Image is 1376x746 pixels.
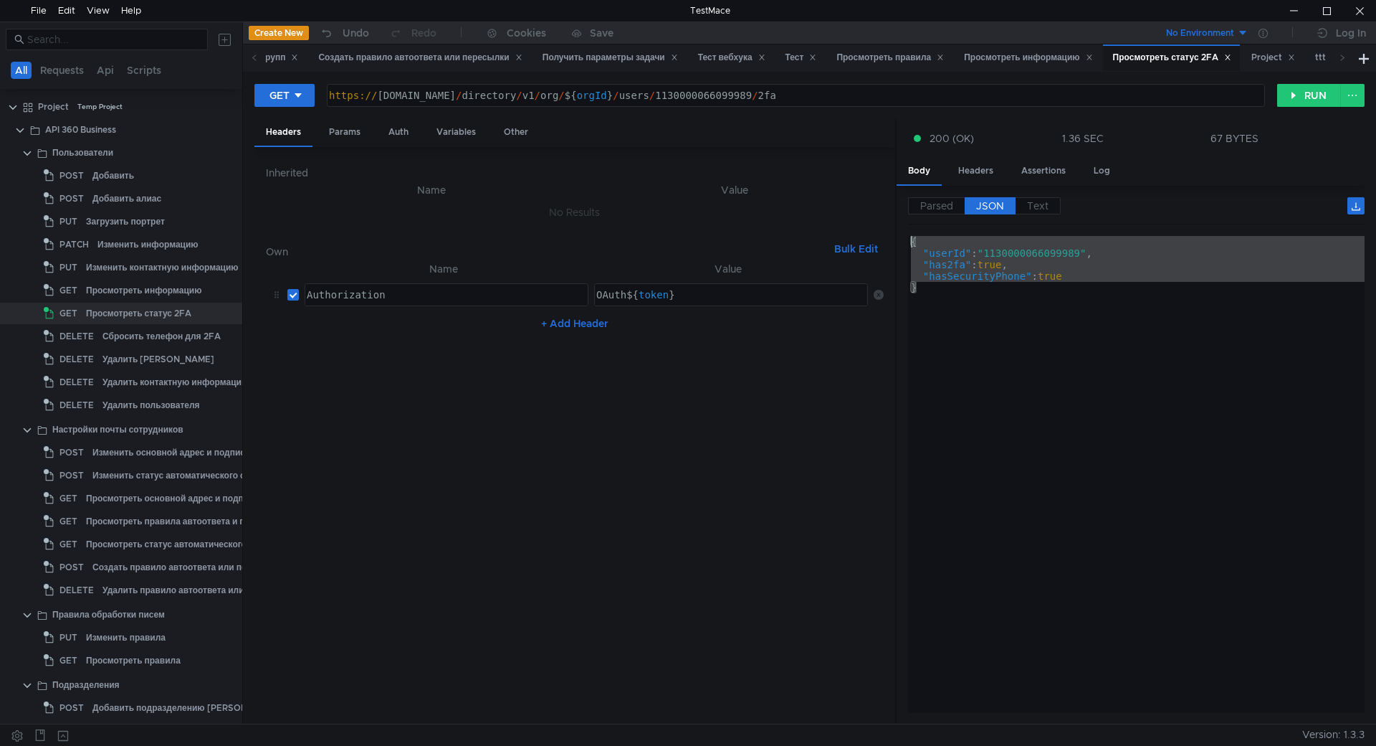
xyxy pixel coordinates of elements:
div: Получить параметры задачи [543,50,678,65]
div: No Environment [1166,27,1234,40]
th: Value [588,260,868,278]
button: Redo [379,22,446,44]
div: Просмотреть статус 2FA [86,303,191,324]
div: Просмотреть правила [86,650,181,671]
span: GET [59,280,77,301]
div: Log In [1336,24,1366,42]
div: Удалить контактную информацию [102,372,249,393]
button: Create New [249,26,309,40]
div: Undo [343,24,369,42]
div: Headers [254,119,312,147]
span: GET [59,650,77,671]
div: Redo [411,24,436,42]
div: Params [317,119,372,146]
button: Api [92,62,118,79]
span: GET [59,303,77,324]
div: 1.36 SEC [1062,132,1104,145]
span: POST [59,442,84,463]
div: Headers [947,158,1005,184]
button: RUN [1277,84,1341,107]
div: Добавить [92,165,134,186]
span: POST [59,465,84,486]
span: Text [1027,199,1048,212]
span: GET [59,511,77,532]
span: POST [59,188,84,209]
div: Save [590,28,613,38]
div: Просмотреть правила [836,50,944,65]
span: DELETE [59,580,94,601]
button: All [11,62,32,79]
span: Parsed [920,199,953,212]
span: POST [59,720,84,742]
div: Создать правило автоответа или пересылки [318,50,522,65]
button: Bulk Edit [828,240,884,258]
div: Настройки почты сотрудников [52,419,183,440]
span: JSON [976,199,1004,212]
div: Изменить правила [86,627,166,648]
div: Просмотреть основной адрес и подписи [86,488,259,509]
th: Value [586,181,884,199]
span: POST [59,165,84,186]
span: PUT [59,211,77,232]
div: Изменить параметры подразделения [92,720,252,742]
span: DELETE [59,395,94,416]
div: Изменить статус автоматического сбора контактов [92,465,310,486]
span: PUT [59,257,77,278]
div: Изменить контактную информацию [86,257,239,278]
span: GET [59,534,77,555]
div: Assertions [1010,158,1077,184]
div: Удалить правило автоответа или пересылки [102,580,293,601]
div: Подразделения [52,674,120,696]
div: API 360 Business [45,119,116,141]
th: Name [277,181,586,199]
div: ttt [1315,50,1339,65]
div: Пользователи [52,142,113,164]
div: Просмотреть статус 2FA [1113,50,1231,65]
th: Name [299,260,588,278]
span: DELETE [59,372,94,393]
span: DELETE [59,326,94,347]
div: GET [269,88,290,103]
div: Cookies [507,24,546,42]
button: GET [254,84,315,107]
div: Загрузить портрет [86,211,165,232]
div: Правила обработки писем [52,604,165,625]
div: Просмотреть правила автоответа и пересылки [86,511,287,532]
button: + Add Header [535,315,614,332]
span: 200 (OK) [930,131,974,146]
div: Log [1082,158,1122,184]
button: Undo [309,22,379,44]
div: Temp Project [77,96,123,118]
h6: Own [266,243,828,260]
span: POST [59,697,84,719]
span: GET [59,488,77,509]
div: Body [897,158,942,186]
div: Тест [785,50,817,65]
div: Удалить [PERSON_NAME] [102,349,214,370]
div: Просмотреть информацию [964,50,1092,65]
div: Сбросить телефон для 2FA [102,326,221,347]
button: Scripts [123,62,166,79]
span: Version: 1.3.3 [1302,724,1365,745]
div: Other [492,119,540,146]
div: Auth [377,119,420,146]
div: 67 BYTES [1210,132,1258,145]
button: Requests [36,62,88,79]
div: Project [1251,50,1295,65]
div: Создать правило автоответа или пересылки [92,557,283,578]
div: Изменить основной адрес и подписи [92,442,250,463]
button: No Environment [1149,22,1248,44]
span: POST [59,557,84,578]
nz-embed-empty: No Results [549,206,600,219]
h6: Inherited [266,164,884,181]
div: Project [38,96,69,118]
div: Тест вебхука [698,50,765,65]
input: Search... [27,32,199,47]
div: Просмотреть статус автоматического сбора контактов [86,534,319,555]
span: PATCH [59,234,89,255]
div: Удалить пользователя [102,395,200,416]
span: PUT [59,627,77,648]
div: Variables [425,119,487,146]
div: Добавить алиас [92,188,161,209]
span: DELETE [59,349,94,370]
